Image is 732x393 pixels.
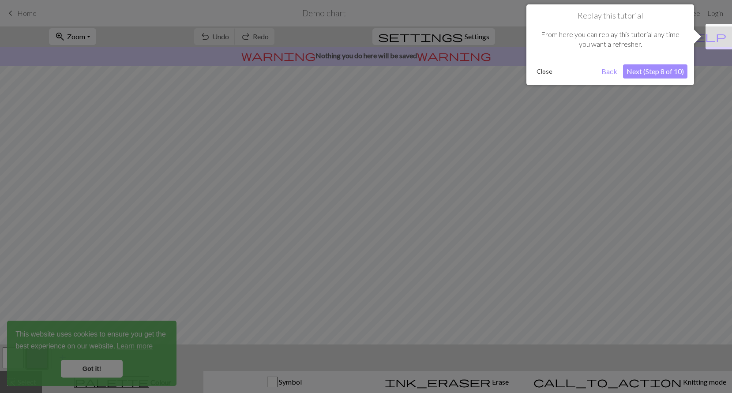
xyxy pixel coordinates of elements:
div: From here you can replay this tutorial any time you want a refresher. [533,21,687,58]
div: Replay this tutorial [526,4,694,85]
button: Next (Step 8 of 10) [623,64,687,79]
button: Back [598,64,621,79]
h1: Replay this tutorial [533,11,687,21]
button: Close [533,65,556,78]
